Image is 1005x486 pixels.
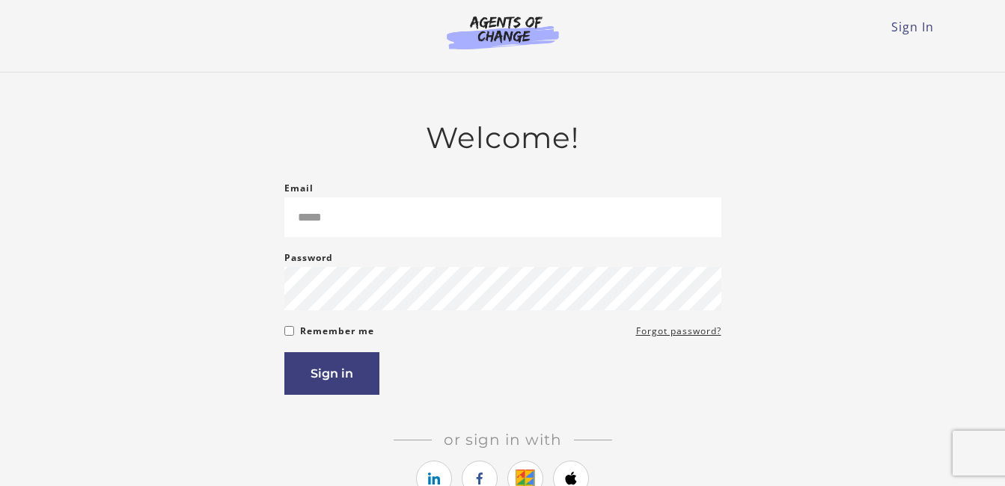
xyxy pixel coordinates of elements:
h2: Welcome! [284,120,721,156]
label: Remember me [300,322,374,340]
span: Or sign in with [432,431,574,449]
label: Email [284,179,314,197]
label: Password [284,249,333,267]
a: Forgot password? [636,322,721,340]
a: Sign In [891,19,934,35]
button: Sign in [284,352,379,395]
img: Agents of Change Logo [431,15,575,49]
